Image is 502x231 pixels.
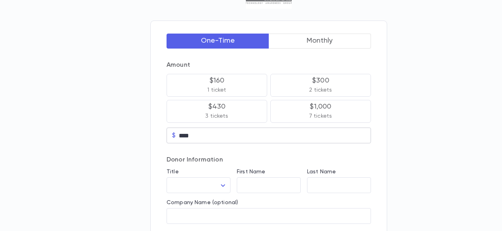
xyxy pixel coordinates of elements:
button: One-Time [167,34,269,49]
p: 1 ticket [207,86,226,94]
button: $3002 tickets [270,74,371,97]
label: First Name [237,169,265,175]
button: $1601 ticket [167,74,267,97]
button: $1,0007 tickets [270,100,371,123]
button: $4303 tickets [167,100,267,123]
p: $ [172,131,176,139]
p: $160 [210,77,225,85]
p: $1,000 [310,103,331,111]
p: $430 [208,103,226,111]
label: Last Name [307,169,336,175]
p: $300 [312,77,329,85]
p: Donor Information [167,156,371,164]
div: ​ [167,178,230,193]
p: 2 tickets [309,86,332,94]
p: 3 tickets [205,112,228,120]
p: 7 tickets [309,112,332,120]
button: Monthly [269,34,371,49]
label: Title [167,169,179,175]
p: Amount [167,61,371,69]
label: Company Name (optional) [167,199,238,206]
